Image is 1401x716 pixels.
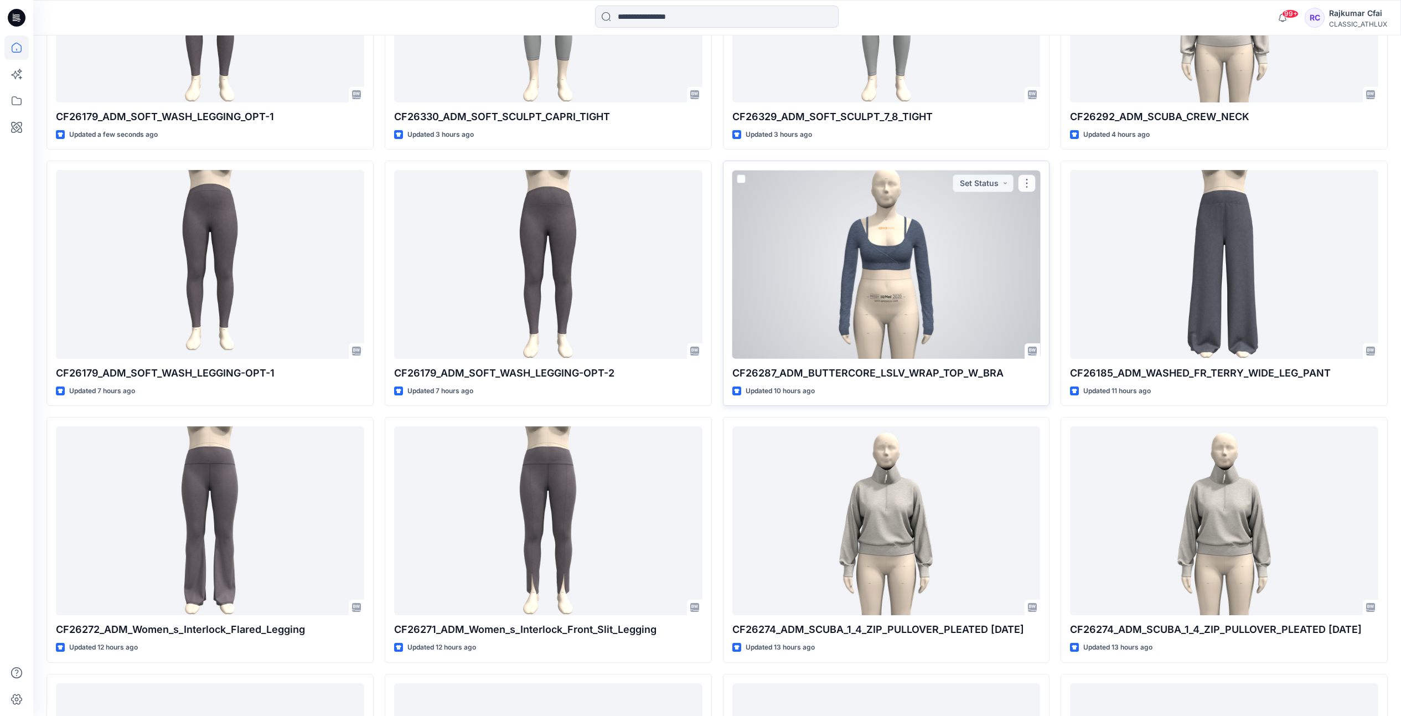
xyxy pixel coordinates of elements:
p: CF26329_ADM_SOFT_SCULPT_7_8_TIGHT [732,109,1041,125]
a: CF26274_ADM_SCUBA_1_4_ZIP_PULLOVER_PLEATED 12OCT25 [732,426,1041,615]
p: Updated 13 hours ago [1083,642,1152,653]
a: CF26179_ADM_SOFT_WASH_LEGGING-OPT-1 [56,170,364,359]
p: CF26274_ADM_SCUBA_1_4_ZIP_PULLOVER_PLEATED [DATE] [1070,622,1378,637]
a: CF26179_ADM_SOFT_WASH_LEGGING-OPT-2 [394,170,702,359]
span: 99+ [1282,9,1299,18]
p: CF26185_ADM_WASHED_FR_TERRY_WIDE_LEG_PANT [1070,365,1378,381]
p: CF26330_ADM_SOFT_SCULPT_CAPRI_TIGHT [394,109,702,125]
p: Updated 4 hours ago [1083,129,1150,141]
div: CLASSIC_ATHLUX [1329,20,1387,28]
p: Updated 3 hours ago [407,129,474,141]
p: CF26179_ADM_SOFT_WASH_LEGGING_OPT-1 [56,109,364,125]
a: CF26272_ADM_Women_s_Interlock_Flared_Legging [56,426,364,615]
p: Updated 10 hours ago [746,385,815,397]
a: CF26274_ADM_SCUBA_1_4_ZIP_PULLOVER_PLEATED 12OCT25 [1070,426,1378,615]
p: Updated 7 hours ago [407,385,473,397]
p: CF26272_ADM_Women_s_Interlock_Flared_Legging [56,622,364,637]
a: CF26271_ADM_Women_s_Interlock_Front_Slit_Legging [394,426,702,615]
p: Updated 13 hours ago [746,642,815,653]
div: Rajkumar Cfai [1329,7,1387,20]
p: Updated 12 hours ago [69,642,138,653]
p: Updated 7 hours ago [69,385,135,397]
p: Updated 3 hours ago [746,129,812,141]
p: Updated 11 hours ago [1083,385,1151,397]
p: CF26287_ADM_BUTTERCORE_LSLV_WRAP_TOP_W_BRA [732,365,1041,381]
p: CF26179_ADM_SOFT_WASH_LEGGING-OPT-1 [56,365,364,381]
p: CF26292_ADM_SCUBA_CREW_NECK [1070,109,1378,125]
a: CF26287_ADM_BUTTERCORE_LSLV_WRAP_TOP_W_BRA [732,170,1041,359]
p: Updated a few seconds ago [69,129,158,141]
a: CF26185_ADM_WASHED_FR_TERRY_WIDE_LEG_PANT [1070,170,1378,359]
p: CF26274_ADM_SCUBA_1_4_ZIP_PULLOVER_PLEATED [DATE] [732,622,1041,637]
div: RC [1305,8,1325,28]
p: CF26271_ADM_Women_s_Interlock_Front_Slit_Legging [394,622,702,637]
p: Updated 12 hours ago [407,642,476,653]
p: CF26179_ADM_SOFT_WASH_LEGGING-OPT-2 [394,365,702,381]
